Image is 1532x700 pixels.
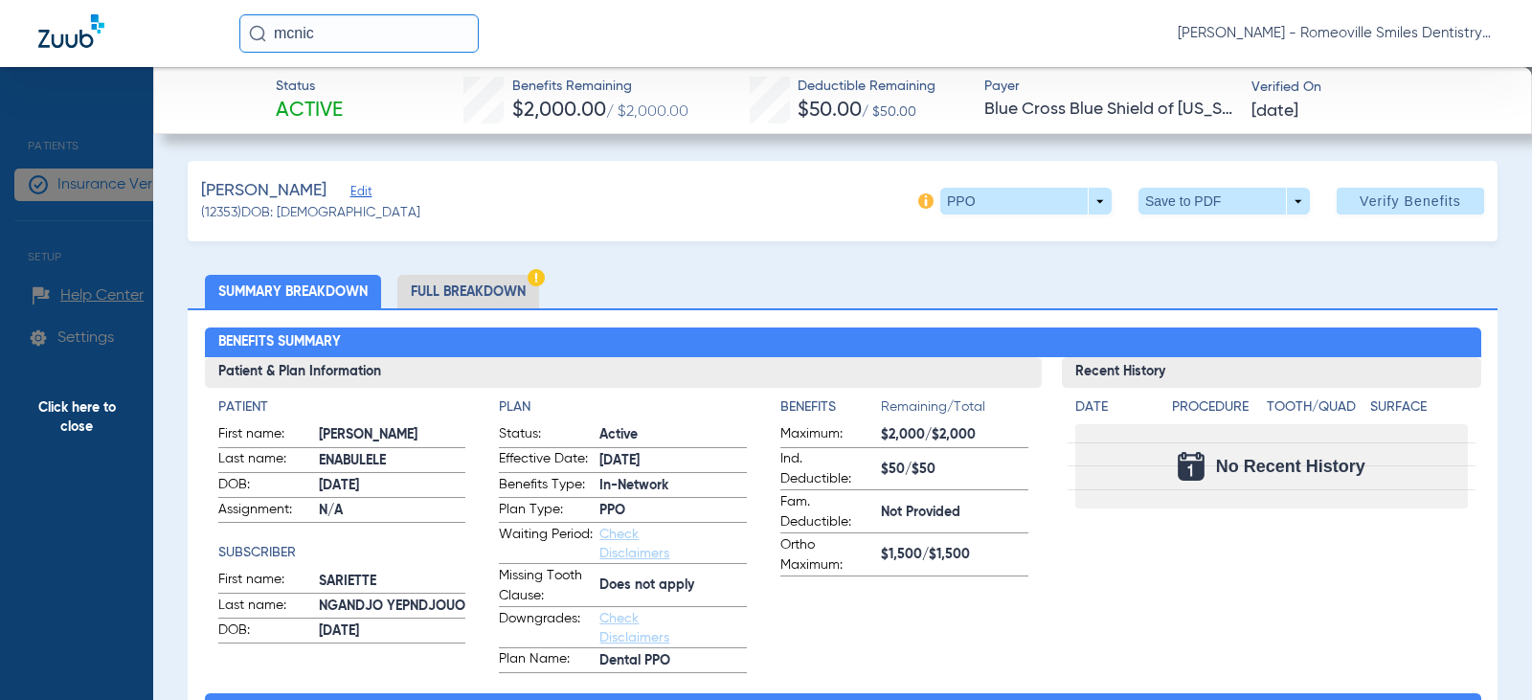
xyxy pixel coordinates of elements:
span: Deductible Remaining [798,77,935,97]
span: / $50.00 [862,105,916,119]
span: Status [276,77,343,97]
h4: Patient [218,397,466,418]
h4: Procedure [1172,397,1259,418]
span: Dental PPO [599,651,747,671]
span: $50.00 [798,101,862,121]
span: Ortho Maximum: [780,535,874,576]
input: Search for patients [239,14,479,53]
h4: Benefits [780,397,881,418]
h4: Tooth/Quad [1267,397,1363,418]
span: Last name: [218,596,312,619]
span: Assignment: [218,500,312,523]
span: $50/$50 [881,460,1028,480]
img: Calendar [1178,452,1205,481]
img: Zuub Logo [38,14,104,48]
span: [DATE] [319,476,466,496]
li: Summary Breakdown [205,275,381,308]
h3: Recent History [1062,357,1480,388]
span: First name: [218,570,312,593]
li: Full Breakdown [397,275,539,308]
span: $2,000/$2,000 [881,425,1028,445]
span: PPO [599,501,747,521]
span: Missing Tooth Clause: [499,566,593,606]
span: $2,000.00 [512,101,606,121]
span: Plan Type: [499,500,593,523]
h4: Subscriber [218,543,466,563]
h4: Surface [1370,397,1467,418]
span: DOB: [218,621,312,644]
app-breakdown-title: Procedure [1172,397,1259,424]
app-breakdown-title: Benefits [780,397,881,424]
span: NGANDJO YEPNDJOUO [319,597,466,617]
span: $1,500/$1,500 [881,545,1028,565]
span: In-Network [599,476,747,496]
a: Check Disclaimers [599,528,669,560]
span: Maximum: [780,424,874,447]
button: PPO [940,188,1112,215]
h3: Patient & Plan Information [205,357,1043,388]
h2: Benefits Summary [205,327,1481,358]
app-breakdown-title: Surface [1370,397,1467,424]
span: Remaining/Total [881,397,1028,424]
span: Status: [499,424,593,447]
img: info-icon [918,193,934,209]
span: Edit [350,185,368,203]
span: Plan Name: [499,649,593,672]
span: SARIETTE [319,572,466,592]
span: Verify Benefits [1360,193,1461,209]
span: / $2,000.00 [606,104,688,120]
span: First name: [218,424,312,447]
span: Blue Cross Blue Shield of [US_STATE] [984,98,1234,122]
span: Payer [984,77,1234,97]
span: N/A [319,501,466,521]
img: Search Icon [249,25,266,42]
span: Benefits Type: [499,475,593,498]
span: No Recent History [1216,457,1365,476]
span: Not Provided [881,503,1028,523]
button: Save to PDF [1138,188,1310,215]
span: Active [276,98,343,124]
button: Verify Benefits [1337,188,1484,215]
span: Verified On [1251,78,1501,98]
h4: Date [1075,397,1156,418]
span: [DATE] [319,621,466,642]
a: Check Disclaimers [599,612,669,644]
span: Downgrades: [499,609,593,647]
span: Waiting Period: [499,525,593,563]
img: Hazard [528,269,545,286]
span: [DATE] [1251,100,1298,124]
span: (12353) DOB: [DEMOGRAPHIC_DATA] [201,203,420,223]
span: Active [599,425,747,445]
app-breakdown-title: Date [1075,397,1156,424]
span: Does not apply [599,576,747,596]
app-breakdown-title: Tooth/Quad [1267,397,1363,424]
span: [DATE] [599,451,747,471]
span: Fam. Deductible: [780,492,874,532]
span: Effective Date: [499,449,593,472]
span: [PERSON_NAME] - Romeoville Smiles Dentistry [1178,24,1494,43]
span: [PERSON_NAME] [319,425,466,445]
span: Ind. Deductible: [780,449,874,489]
span: DOB: [218,475,312,498]
span: Last name: [218,449,312,472]
span: ENABULELE [319,451,466,471]
span: [PERSON_NAME] [201,179,327,203]
h4: Plan [499,397,747,418]
span: Benefits Remaining [512,77,688,97]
